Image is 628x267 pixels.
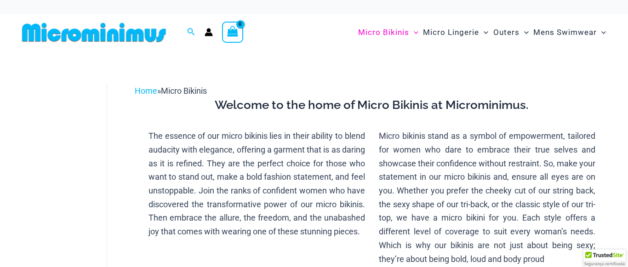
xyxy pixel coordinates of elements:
[358,21,409,44] span: Micro Bikinis
[161,86,207,96] span: Micro Bikinis
[479,21,488,44] span: Menu Toggle
[520,21,529,44] span: Menu Toggle
[135,86,207,96] span: »
[222,22,243,43] a: View Shopping Cart, empty
[533,21,597,44] span: Mens Swimwear
[409,21,418,44] span: Menu Toggle
[597,21,606,44] span: Menu Toggle
[493,21,520,44] span: Outers
[135,86,157,96] a: Home
[148,129,365,239] p: The essence of our micro bikinis lies in their ability to blend audacity with elegance, offering ...
[423,21,479,44] span: Micro Lingerie
[379,129,595,266] p: Micro bikinis stand as a symbol of empowerment, tailored for women who dare to embrace their true...
[354,17,610,48] nav: Site Navigation
[356,18,421,46] a: Micro BikinisMenu ToggleMenu Toggle
[23,77,106,261] iframe: TrustedSite Certified
[142,97,602,113] h3: Welcome to the home of Micro Bikinis at Microminimus.
[583,250,626,267] div: TrustedSite Certified
[421,18,491,46] a: Micro LingerieMenu ToggleMenu Toggle
[491,18,531,46] a: OutersMenu ToggleMenu Toggle
[531,18,608,46] a: Mens SwimwearMenu ToggleMenu Toggle
[205,28,213,36] a: Account icon link
[18,22,170,43] img: MM SHOP LOGO FLAT
[187,27,195,38] a: Search icon link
